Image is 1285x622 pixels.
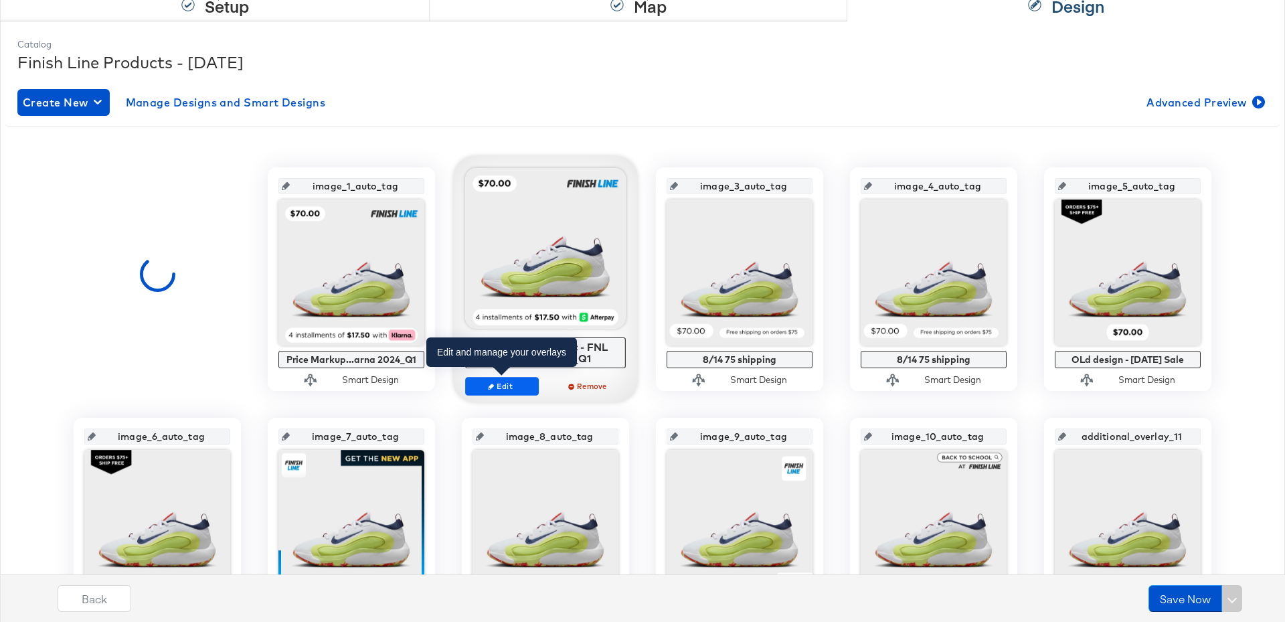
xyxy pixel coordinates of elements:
div: Catalog [17,38,1268,51]
div: Smart Design [924,374,981,386]
span: Create New [23,93,104,112]
div: OLd design - [DATE] Sale [1058,354,1197,365]
div: Finish Line Products - [DATE] [17,51,1268,74]
button: Advanced Preview [1141,89,1268,116]
button: Remove [552,377,626,396]
div: Smart Design [1118,374,1175,386]
div: 8/14 75 shipping [670,354,809,365]
button: Manage Designs and Smart Designs [120,89,331,116]
button: Create New [17,89,110,116]
span: Remove [558,381,620,391]
div: Price Markup...arna 2024_Q1 [282,354,421,365]
div: Smart Design [342,374,399,386]
div: Smart Design [730,374,787,386]
div: Price Markup Logic - FNL Afterpay 2024_Q1 [469,341,622,364]
button: Save Now [1148,585,1222,612]
button: Back [58,585,131,612]
div: 8/14 75 shipping [864,354,1003,365]
button: Edit [465,377,539,396]
span: Manage Designs and Smart Designs [126,93,326,112]
span: Advanced Preview [1146,93,1262,112]
span: Edit [471,381,533,391]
